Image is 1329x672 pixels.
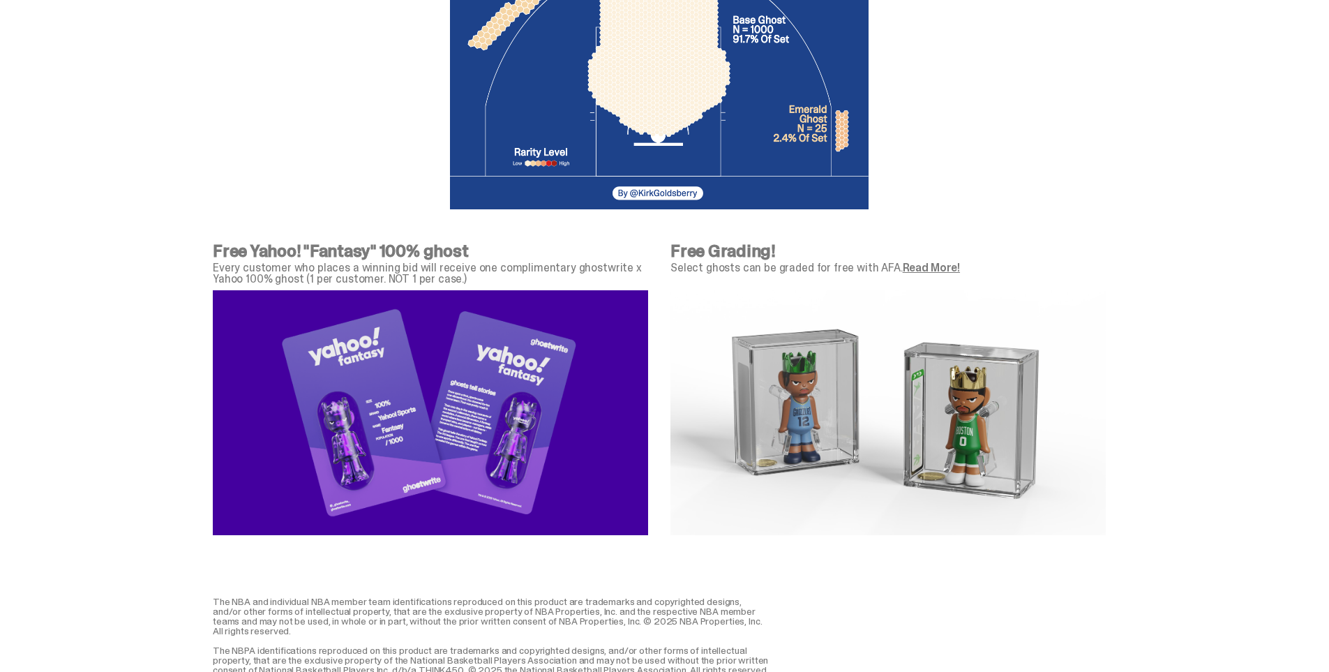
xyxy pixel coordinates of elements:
img: NBA-AFA-Graded-Slab.png [670,290,1106,535]
p: Free Yahoo! "Fantasy" 100% ghost [213,243,648,260]
img: Yahoo%20Fantasy%20Creative%20for%20nba%20PDP-04.png [213,290,648,535]
a: Read More! [903,260,960,275]
p: Select ghosts can be graded for free with AFA. [670,262,1106,274]
p: Free Grading! [670,243,1106,260]
p: Every customer who places a winning bid will receive one complimentary ghostwrite x Yahoo 100% gh... [213,262,648,285]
